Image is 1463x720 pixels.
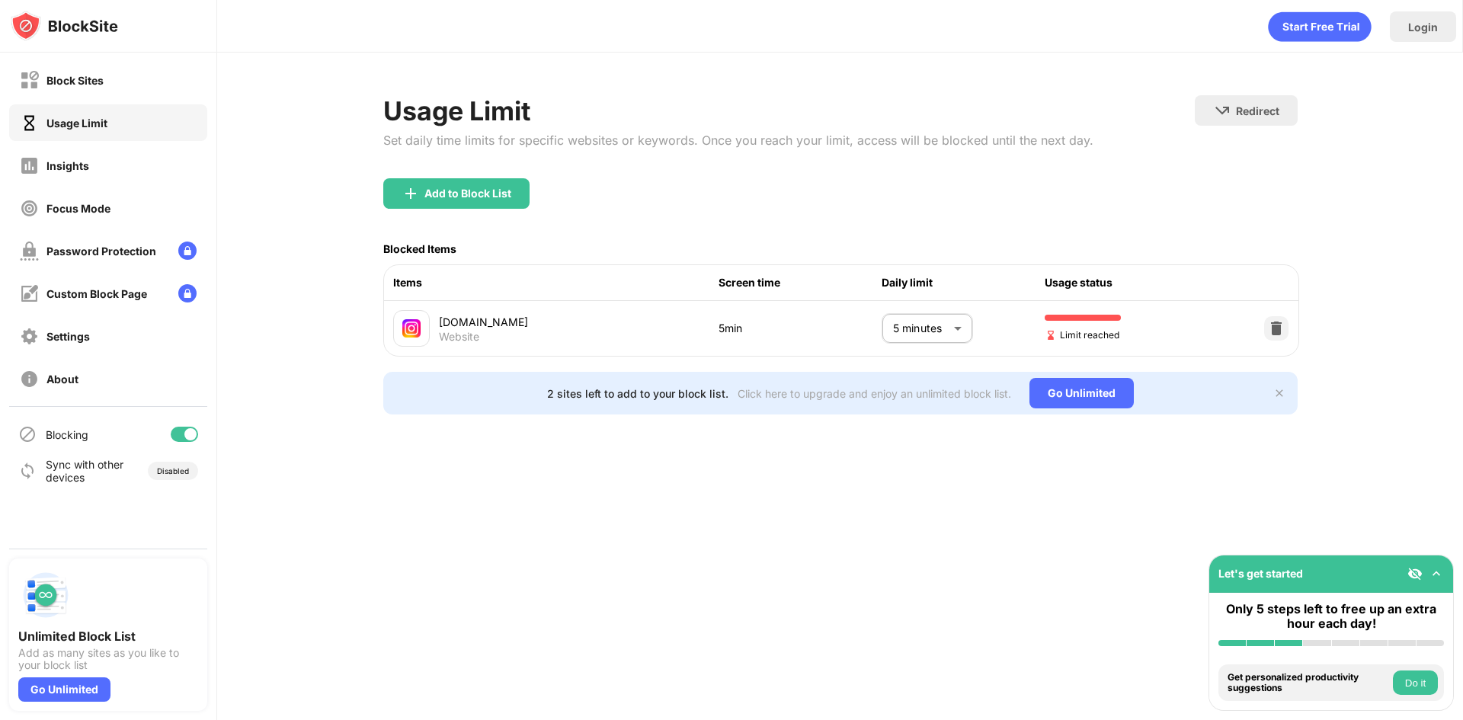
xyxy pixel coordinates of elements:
[18,677,110,702] div: Go Unlimited
[20,284,39,303] img: customize-block-page-off.svg
[46,74,104,87] div: Block Sites
[439,314,719,330] div: [DOMAIN_NAME]
[893,320,948,337] p: 5 minutes
[1393,670,1438,695] button: Do it
[18,629,198,644] div: Unlimited Block List
[1045,274,1208,291] div: Usage status
[1236,104,1279,117] div: Redirect
[178,242,197,260] img: lock-menu.svg
[46,159,89,172] div: Insights
[1429,566,1444,581] img: omni-setup-toggle.svg
[439,330,479,344] div: Website
[18,568,73,622] img: push-block-list.svg
[402,319,421,338] img: favicons
[1228,672,1389,694] div: Get personalized productivity suggestions
[46,287,147,300] div: Custom Block Page
[46,373,78,386] div: About
[719,274,882,291] div: Screen time
[738,387,1011,400] div: Click here to upgrade and enjoy an unlimited block list.
[157,466,189,475] div: Disabled
[20,114,39,133] img: time-usage-on.svg
[20,71,39,90] img: block-off.svg
[20,370,39,389] img: about-off.svg
[1268,11,1372,42] div: animation
[18,647,198,671] div: Add as many sites as you like to your block list
[1408,21,1438,34] div: Login
[882,274,1045,291] div: Daily limit
[1218,602,1444,631] div: Only 5 steps left to free up an extra hour each day!
[1029,378,1134,408] div: Go Unlimited
[383,95,1093,126] div: Usage Limit
[383,133,1093,148] div: Set daily time limits for specific websites or keywords. Once you reach your limit, access will b...
[46,117,107,130] div: Usage Limit
[1218,567,1303,580] div: Let's get started
[719,320,882,337] div: 5min
[18,425,37,443] img: blocking-icon.svg
[20,242,39,261] img: password-protection-off.svg
[18,462,37,480] img: sync-icon.svg
[20,156,39,175] img: insights-off.svg
[46,330,90,343] div: Settings
[46,245,156,258] div: Password Protection
[547,387,728,400] div: 2 sites left to add to your block list.
[46,428,88,441] div: Blocking
[1407,566,1423,581] img: eye-not-visible.svg
[20,199,39,218] img: focus-off.svg
[1045,328,1119,342] span: Limit reached
[11,11,118,41] img: logo-blocksite.svg
[393,274,719,291] div: Items
[383,242,456,255] div: Blocked Items
[178,284,197,302] img: lock-menu.svg
[1045,329,1057,341] img: hourglass-end.svg
[1273,387,1285,399] img: x-button.svg
[46,458,124,484] div: Sync with other devices
[46,202,110,215] div: Focus Mode
[424,187,511,200] div: Add to Block List
[20,327,39,346] img: settings-off.svg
